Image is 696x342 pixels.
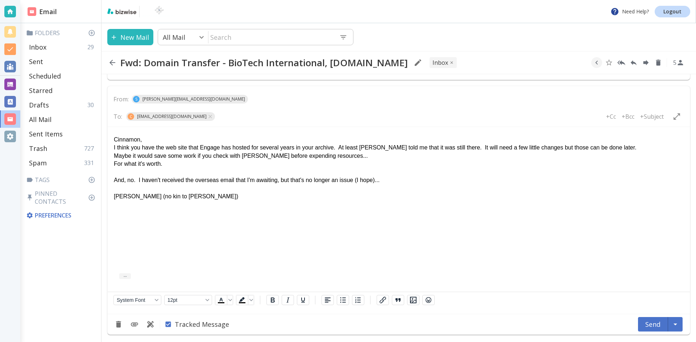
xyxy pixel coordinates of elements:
[297,295,309,305] button: Underline
[29,72,61,80] p: Scheduled
[673,59,676,67] p: 5
[392,295,404,305] button: Blockquote
[26,29,98,37] p: Folders
[142,6,176,17] img: BioTech International
[87,43,97,51] p: 29
[622,113,634,121] p: +Bcc
[132,95,248,104] div: S[PERSON_NAME][EMAIL_ADDRESS][DOMAIN_NAME]
[140,95,248,104] span: [PERSON_NAME][EMAIL_ADDRESS][DOMAIN_NAME]
[638,317,668,332] button: Send
[26,69,98,83] div: Scheduled
[653,57,664,68] button: Delete
[29,86,53,95] p: Starred
[28,7,36,16] img: DashboardSidebarEmail.svg
[29,57,43,66] p: Sent
[663,9,681,14] p: Logout
[26,98,98,112] div: Drafts30
[113,295,161,305] button: Font System Font
[26,156,98,170] div: Spam331
[113,95,129,103] p: From:
[29,144,47,153] p: Trash
[29,130,63,138] p: Sent Items
[25,208,98,222] div: Preferences
[135,95,137,104] p: S
[208,30,333,45] input: Search
[266,295,279,305] button: Bold
[117,297,152,303] span: System Font
[163,33,185,42] p: All Mail
[337,295,349,305] button: Bullet list
[616,57,627,68] button: Reply All
[215,295,233,305] div: Text color Black
[603,110,619,123] button: +Cc
[26,190,98,206] p: Pinned Contacts
[107,8,136,14] img: bizwise
[84,159,97,167] p: 331
[26,141,98,156] div: Trash727
[164,295,212,305] button: Font size 12pt
[26,176,98,184] p: Tags
[144,318,157,331] button: Use Template
[108,127,690,292] iframe: Rich Text Area
[610,7,649,16] p: Need Help?
[126,112,215,121] div: C[EMAIL_ADDRESS][DOMAIN_NAME]
[130,112,132,121] p: C
[119,273,131,279] button: ...
[26,211,97,219] p: Preferences
[655,6,690,17] a: Logout
[640,113,664,121] p: +Subject
[175,320,229,329] span: Tracked Message
[236,295,254,305] div: Background color Black
[628,57,639,68] button: Reply
[619,110,637,123] button: +Bcc
[668,317,683,332] button: Schedule Send
[641,57,651,68] button: Forward
[29,115,51,124] p: All Mail
[282,295,294,305] button: Italic
[26,112,98,127] div: All Mail
[120,57,408,68] h2: Fwd: Domain Transfer - BioTech International, [DOMAIN_NAME]
[606,113,616,121] p: +Cc
[29,101,49,109] p: Drafts
[134,112,210,121] span: [EMAIL_ADDRESS][DOMAIN_NAME]
[422,295,435,305] button: Emojis
[128,318,141,331] button: Add Attachment
[107,29,153,45] button: New Mail
[26,127,98,141] div: Sent Items
[28,7,57,17] h2: Email
[167,297,203,303] span: 12pt
[26,54,98,69] div: Sent
[352,295,364,305] button: Numbered list
[84,144,97,152] p: 727
[26,40,98,54] div: Inbox29
[670,54,687,71] button: See Participants
[432,59,448,67] p: INBOX
[87,101,97,109] p: 30
[29,159,47,167] p: Spam
[113,113,122,121] p: To:
[26,83,98,98] div: Starred
[112,318,125,331] button: Discard
[29,43,46,51] p: Inbox
[637,110,667,123] button: +Subject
